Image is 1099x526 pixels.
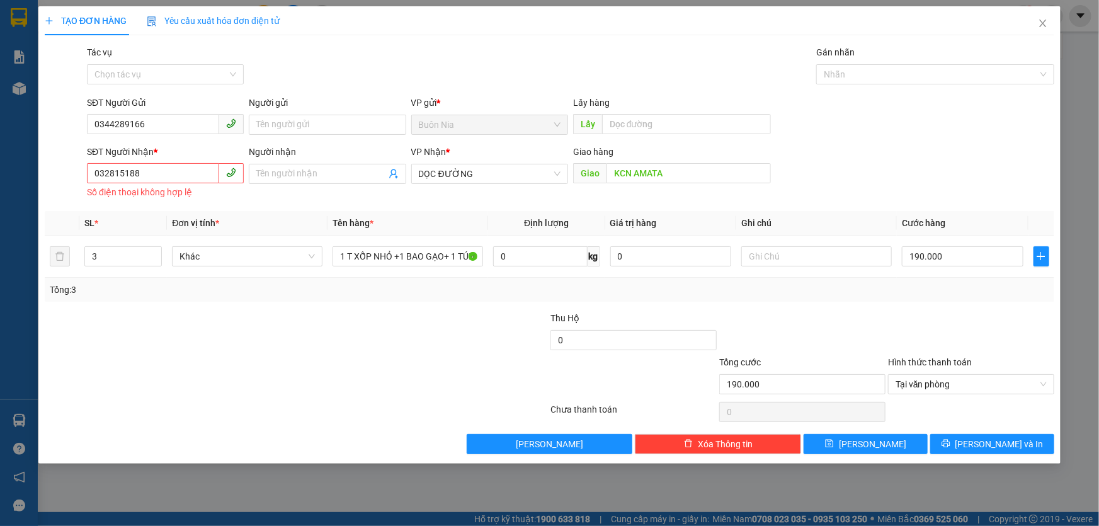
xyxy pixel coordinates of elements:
[550,313,579,323] span: Thu Hộ
[87,185,244,200] div: Số điện thoại không hợp lệ
[419,164,561,183] span: DỌC ĐƯỜNG
[930,434,1054,454] button: printer[PERSON_NAME] và In
[249,96,406,110] div: Người gửi
[1025,6,1061,42] button: Close
[816,47,855,57] label: Gán nhãn
[389,169,399,179] span: user-add
[87,47,112,57] label: Tác vụ
[588,246,600,266] span: kg
[108,12,138,25] span: Nhận:
[524,218,569,228] span: Định lượng
[147,16,280,26] span: Yêu cầu xuất hóa đơn điện tử
[147,16,157,26] img: icon
[108,81,126,94] span: DĐ:
[45,16,54,25] span: plus
[84,218,94,228] span: SL
[226,168,236,178] span: phone
[888,357,972,367] label: Hình thức thanh toán
[45,16,127,26] span: TẠO ĐƠN HÀNG
[108,41,196,56] div: H LANG MLO
[698,437,753,451] span: Xóa Thông tin
[736,211,897,236] th: Ghi chú
[172,218,219,228] span: Đơn vị tính
[839,437,906,451] span: [PERSON_NAME]
[825,439,834,449] span: save
[411,96,568,110] div: VP gửi
[126,74,193,96] span: N4 MP1
[573,163,606,183] span: Giao
[573,114,602,134] span: Lấy
[896,375,1047,394] span: Tại văn phòng
[249,145,406,159] div: Người nhận
[333,218,373,228] span: Tên hàng
[719,357,761,367] span: Tổng cước
[1034,246,1049,266] button: plus
[411,147,447,157] span: VP Nhận
[573,147,613,157] span: Giao hàng
[942,439,950,449] span: printer
[419,115,561,134] span: Buôn Nia
[50,246,70,266] button: delete
[108,56,196,74] div: 0867277454
[467,434,633,454] button: [PERSON_NAME]
[179,247,315,266] span: Khác
[573,98,610,108] span: Lấy hàng
[902,218,945,228] span: Cước hàng
[11,11,99,26] div: Buôn Nia
[87,145,244,159] div: SĐT Người Nhận
[108,11,196,41] div: Bình Dương
[11,26,99,43] div: 0374337204
[610,246,732,266] input: 0
[684,439,693,449] span: delete
[550,403,719,425] div: Chưa thanh toán
[333,246,483,266] input: VD: Bàn, Ghế
[602,114,771,134] input: Dọc đường
[610,218,657,228] span: Giá trị hàng
[50,283,424,297] div: Tổng: 3
[226,118,236,129] span: phone
[516,437,583,451] span: [PERSON_NAME]
[1034,251,1049,261] span: plus
[606,163,771,183] input: Dọc đường
[87,96,244,110] div: SĐT Người Gửi
[955,437,1044,451] span: [PERSON_NAME] và In
[741,246,892,266] input: Ghi Chú
[635,434,801,454] button: deleteXóa Thông tin
[804,434,928,454] button: save[PERSON_NAME]
[11,12,30,25] span: Gửi:
[1038,18,1048,28] span: close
